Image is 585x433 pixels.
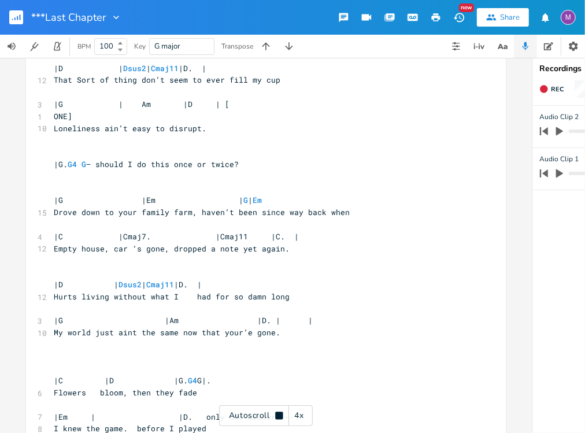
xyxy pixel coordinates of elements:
span: |G | Am |D | [ [54,99,229,109]
span: Cmaj11 [146,279,174,290]
span: Hurts living without what I had for so damn long [54,291,290,302]
span: |C |D |G. G|. [54,375,211,386]
span: ONE] [54,111,72,121]
span: |G |Am |D. | | [54,315,313,325]
div: New [459,3,474,12]
div: 4x [289,405,310,426]
div: melindameshad [561,10,576,25]
span: G4 [68,159,77,169]
span: |G. – should I do this once or twice? [54,159,239,169]
span: Dsus2 [123,63,146,73]
span: |Em | |D. only one measure --?? [54,412,303,422]
span: ***Last Chapter [31,12,106,23]
span: G4 [188,375,197,386]
div: Transpose [221,43,253,50]
span: Rec [551,85,564,94]
button: Share [477,8,529,27]
span: That Sort of thing don’t seem to ever fill my cup [54,75,280,85]
span: My world just aint the same now that your’e gone. [54,327,280,338]
span: G [82,159,86,169]
span: Dsus2 [119,279,142,290]
span: |D | | |D. | [54,279,202,290]
span: Audio Clip 2 [539,112,579,123]
span: Flowers bloom, then they fade [54,387,197,398]
span: Em [253,195,262,205]
span: G major [154,41,180,51]
span: Drove down to your family farm, haven’t been since way back when [54,207,350,217]
button: New [447,7,471,28]
span: Audio Clip 1 [539,154,579,165]
span: G [243,195,248,205]
span: Cmaj11 [151,63,179,73]
button: Rec [535,80,568,98]
button: M [561,4,576,31]
span: Loneliness ain’t easy to disrupt. [54,123,206,134]
div: BPM [77,43,91,50]
span: |D | | |D. | [54,63,206,73]
div: Share [500,12,520,23]
span: |G |Em | | [54,195,262,205]
span: Empty house, car ‘s gone, dropped a note yet again. [54,243,290,254]
div: Autoscroll [219,405,313,426]
span: |C |Cmaj7. |Cmaj11 |C. | [54,231,299,242]
div: Key [134,43,146,50]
